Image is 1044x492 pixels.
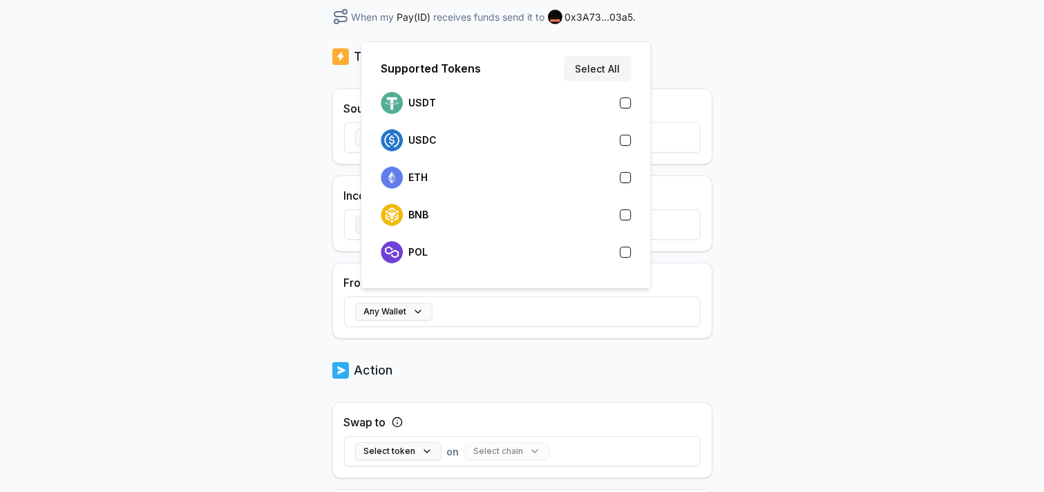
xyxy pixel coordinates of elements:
img: logo [332,47,349,66]
span: on [447,444,459,459]
p: USDC [408,135,437,146]
p: Supported Tokens [381,60,481,77]
p: Trigger [354,47,397,66]
button: Any Wallet [355,303,433,321]
p: Action [354,361,393,380]
p: POL [408,247,428,258]
button: Select token [355,216,442,234]
p: ETH [408,172,428,183]
img: logo [332,361,349,380]
img: logo [381,167,403,189]
p: USDT [408,97,436,108]
button: Select All [564,56,631,81]
div: Select token [361,41,651,289]
label: Source [344,100,381,117]
span: 0x3A73...03a5 . [565,10,636,24]
img: logo [381,92,403,114]
label: From [344,274,371,291]
p: BNB [408,209,428,220]
button: yasas [355,129,397,146]
label: Swap to [344,414,386,430]
button: Select token [355,442,442,460]
img: logo [381,129,403,151]
div: When my receives funds send it to [332,8,712,25]
img: logo [381,204,403,226]
label: Incoming Funds [344,187,425,204]
img: logo [381,241,403,263]
span: Pay(ID) [397,10,431,24]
